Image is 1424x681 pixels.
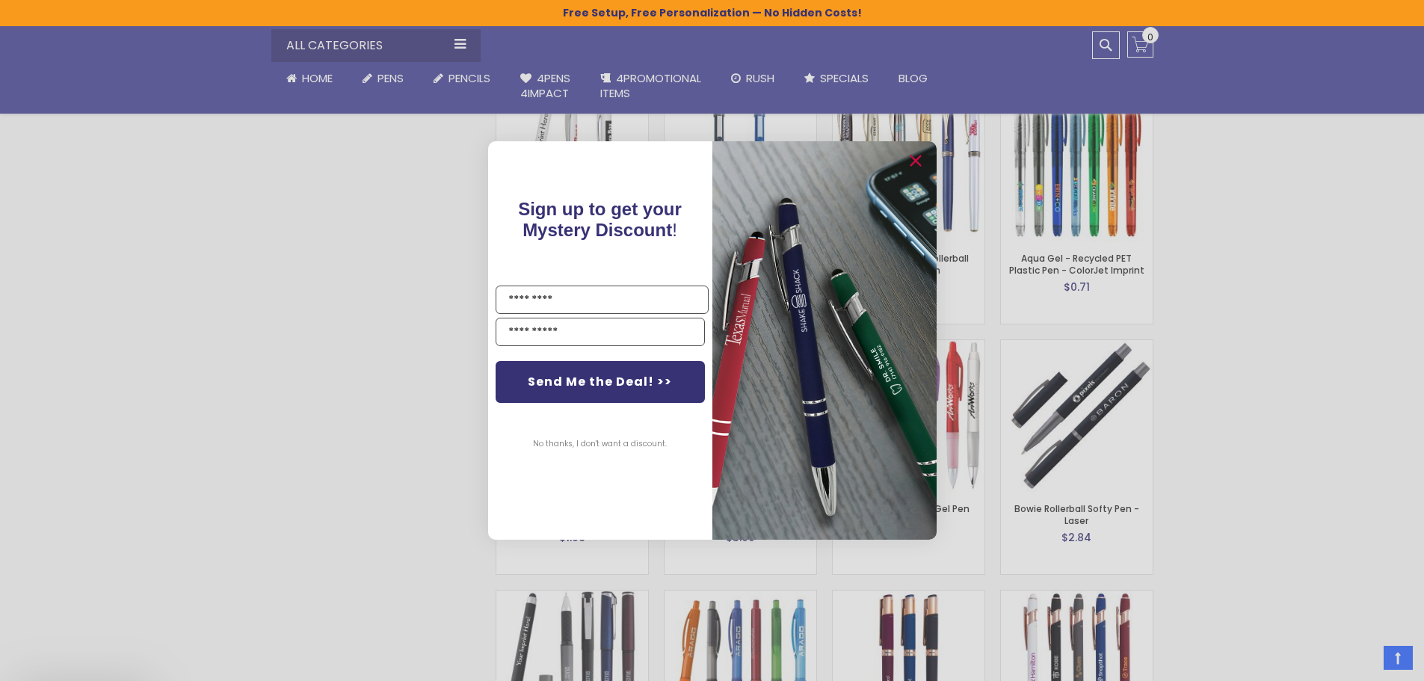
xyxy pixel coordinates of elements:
[525,425,674,463] button: No thanks, I don't want a discount.
[1301,641,1424,681] iframe: Google Customer Reviews
[496,361,705,403] button: Send Me the Deal! >>
[518,199,682,240] span: Sign up to get your Mystery Discount
[518,199,682,240] span: !
[496,318,705,346] input: YOUR EMAIL
[904,149,928,173] button: Close dialog
[712,141,937,540] img: 081b18bf-2f98-4675-a917-09431eb06994.jpeg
